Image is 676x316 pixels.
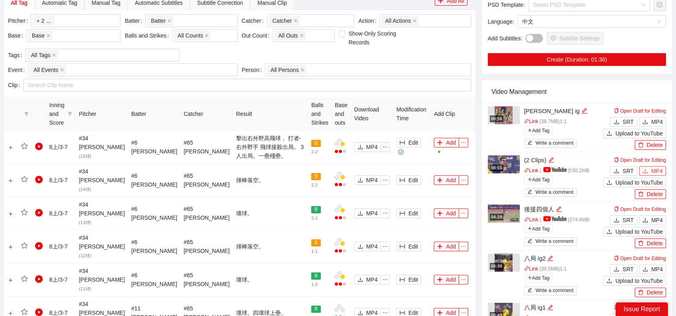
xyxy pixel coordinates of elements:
[615,227,663,236] span: Upload to YouTube
[459,138,468,147] button: ellipsis
[547,304,553,310] span: edit
[311,216,318,221] span: 2 - 1
[79,220,91,225] span: ( 13 球)
[543,216,567,221] img: yt_logo_rgb_light.a676ea31.png
[434,175,459,185] button: plusAdd
[79,135,125,159] span: # 34 [PERSON_NAME]
[8,144,14,151] button: Expand row
[606,131,612,137] span: upload
[79,201,125,225] span: # 34 [PERSON_NAME]
[459,244,468,249] span: ellipsis
[547,303,553,312] div: Edit
[524,106,604,116] div: [PERSON_NAME] ig
[491,80,662,103] div: Video Management
[547,255,553,261] span: edit
[651,265,663,274] span: MP4
[400,177,405,184] span: column-width
[233,197,308,230] td: 壞球。
[311,239,321,246] span: S
[638,191,644,198] span: delete
[184,139,230,155] span: # 65 [PERSON_NAME]
[622,265,634,274] span: SRT
[8,211,14,217] button: Expand row
[294,19,298,23] span: close
[79,253,91,258] span: ( 12 球)
[28,31,52,40] span: Base
[614,207,666,212] a: Open Draft for Editing
[524,139,577,148] button: editWrite a comment
[606,278,612,284] span: upload
[603,178,666,187] button: uploadUpload to YouTube
[358,144,363,151] span: download
[8,177,14,184] button: Expand row
[131,239,177,254] span: # 6 [PERSON_NAME]
[614,157,619,162] span: copy
[495,106,513,124] img: 0288a5c6-c457-433d-987d-5c38863f9acb.jpg
[354,142,381,152] button: downloadMP4
[437,277,443,283] span: plus
[638,142,644,149] span: delete
[36,16,50,25] span: + 2 ...
[300,34,304,38] span: close
[272,16,292,25] span: Catcher
[524,205,604,214] div: 後援四個人
[408,242,418,251] span: Edit
[35,176,43,184] span: play-circle
[408,176,418,185] span: Edit
[614,119,619,125] span: download
[524,168,529,173] span: link
[8,14,31,27] label: Pitcher
[400,244,405,250] span: column-width
[358,277,363,283] span: download
[488,53,666,66] button: Create (Duration: 01:36)
[393,97,431,131] th: Modification Time
[354,242,381,251] button: downloadMP4
[131,272,177,287] span: # 6 [PERSON_NAME]
[610,215,637,225] button: downloadSRT
[606,180,612,186] span: upload
[311,140,321,147] span: S
[21,176,28,183] span: star
[606,229,612,235] span: upload
[8,49,25,62] label: Tags
[79,235,125,258] span: # 34 [PERSON_NAME]
[614,266,619,273] span: download
[400,211,405,217] span: column-width
[614,157,666,163] a: Open Draft for Editing
[311,272,321,280] span: B
[131,173,177,188] span: # 6 [PERSON_NAME]
[524,217,529,222] span: link
[35,143,43,151] span: play-circle
[524,225,553,233] span: Add Tag
[603,227,666,237] button: uploadUpload to YouTube
[490,263,503,270] div: 00:39
[174,31,211,40] span: All Counts
[488,205,520,223] img: b1face7d-fcc6-442d-88e7-1c8cee925886.jpg
[490,214,503,221] div: 04:29
[184,272,230,287] span: # 65 [PERSON_NAME]
[524,286,577,295] button: editWrite a comment
[34,66,58,74] span: All Events
[311,173,321,180] span: S
[21,143,28,150] span: star
[366,242,378,251] span: MP4
[603,129,666,138] button: uploadUpload to YouTube
[651,216,663,225] span: MP4
[396,138,421,147] button: column-widthEdit
[527,128,532,133] span: plus
[354,275,381,284] button: downloadMP4
[381,277,390,282] span: ellipsis
[396,242,421,251] button: column-widthEdit
[459,275,468,284] button: ellipsis
[434,138,459,147] button: plusAdd
[524,266,529,271] span: link
[642,266,648,273] span: download
[49,210,68,217] span: 8 上 / 3 - 7
[610,166,637,176] button: downloadSRT
[524,217,539,223] a: linkLink
[396,209,421,218] button: column-widthEdit
[311,183,318,187] span: 2 - 2
[381,177,390,183] span: ellipsis
[79,168,125,192] span: # 34 [PERSON_NAME]
[635,288,666,297] button: deleteDelete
